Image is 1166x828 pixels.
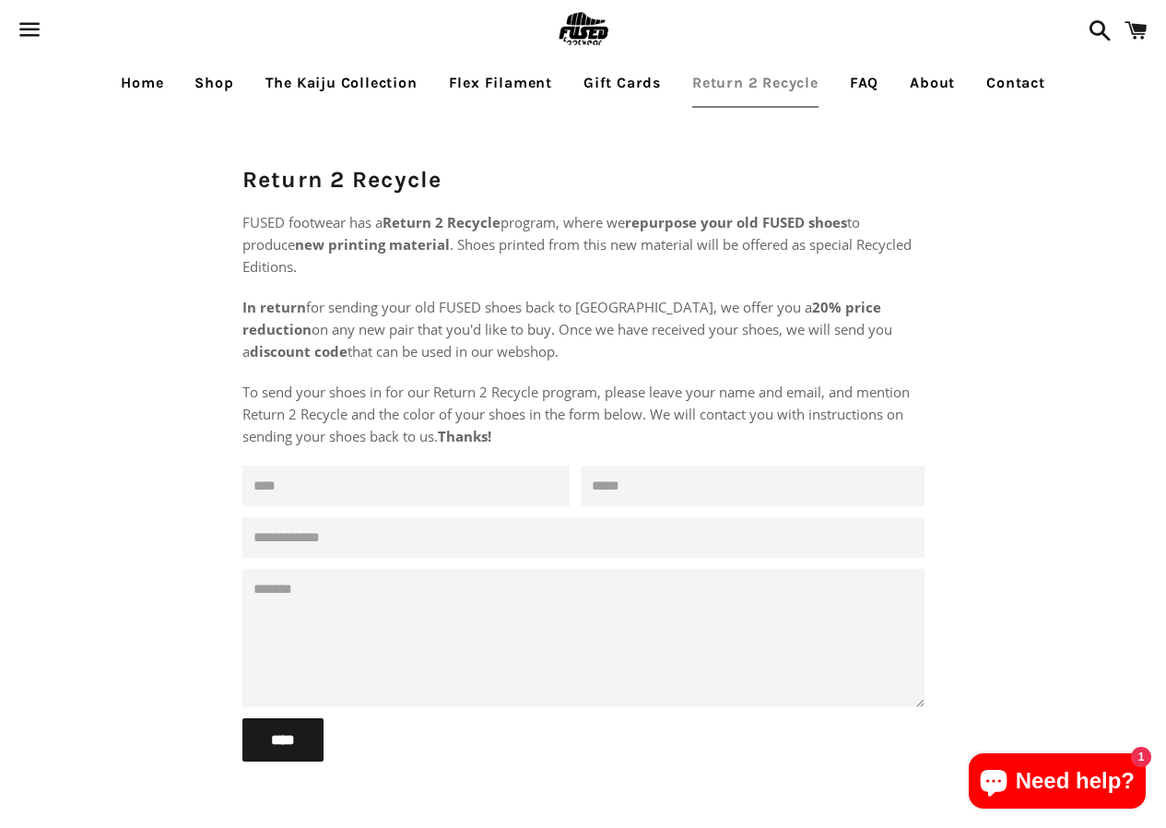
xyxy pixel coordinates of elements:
inbox-online-store-chat: Shopify online store chat [963,753,1151,813]
a: About [896,60,969,106]
a: Home [107,60,177,106]
strong: discount code [250,342,347,361]
a: Contact [972,60,1059,106]
strong: new printing material [295,235,450,254]
strong: In return [242,298,306,316]
a: FAQ [836,60,892,106]
strong: 20% price reduction [242,298,881,338]
a: The Kaiju Collection [252,60,431,106]
strong: Thanks! [438,427,491,445]
a: Shop [181,60,247,106]
a: Return 2 Recycle [678,60,832,106]
h1: Return 2 Recycle [242,163,925,195]
span: FUSED footwear has a program, where we to produce . Shoes printed from this new material will be ... [242,213,912,276]
span: To send your shoes in for our Return 2 Recycle program, please leave your name and email, and men... [242,383,910,445]
strong: repurpose your old FUSED shoes [625,213,847,231]
strong: Return 2 Recycle [383,213,501,231]
span: for sending your old FUSED shoes back to [GEOGRAPHIC_DATA], we offer you a on any new pair that y... [242,298,892,361]
a: Flex Filament [435,60,566,106]
a: Gift Cards [570,60,675,106]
